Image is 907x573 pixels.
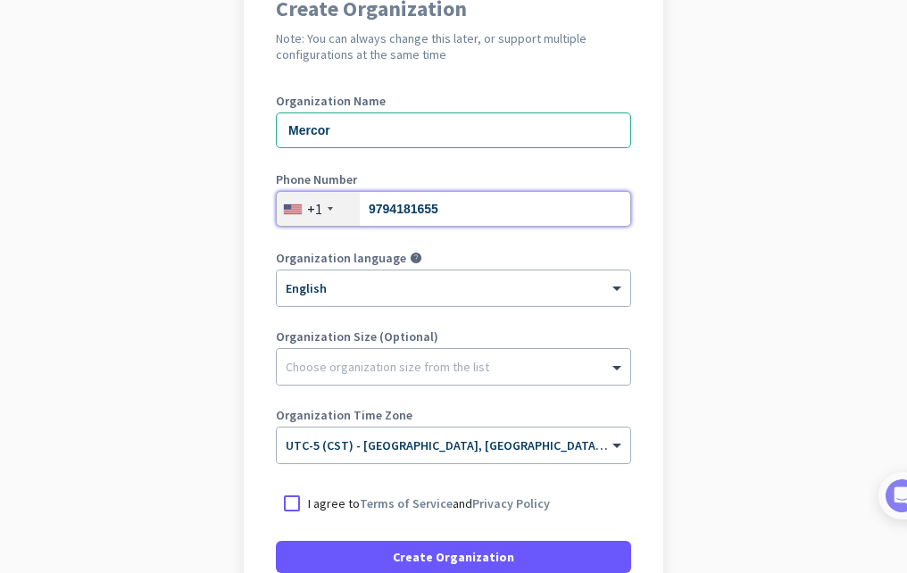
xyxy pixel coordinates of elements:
p: I agree to and [308,494,550,512]
a: Privacy Policy [472,495,550,511]
i: help [410,252,422,264]
label: Organization Name [276,95,631,107]
label: Organization language [276,252,406,264]
div: +1 [307,200,322,218]
a: Terms of Service [360,495,453,511]
h2: Note: You can always change this later, or support multiple configurations at the same time [276,30,631,62]
input: What is the name of your organization? [276,112,631,148]
label: Organization Size (Optional) [276,330,631,343]
input: 201-555-0123 [276,191,631,227]
button: Create Organization [276,541,631,573]
label: Phone Number [276,173,631,186]
label: Organization Time Zone [276,409,631,421]
span: Create Organization [393,548,514,566]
